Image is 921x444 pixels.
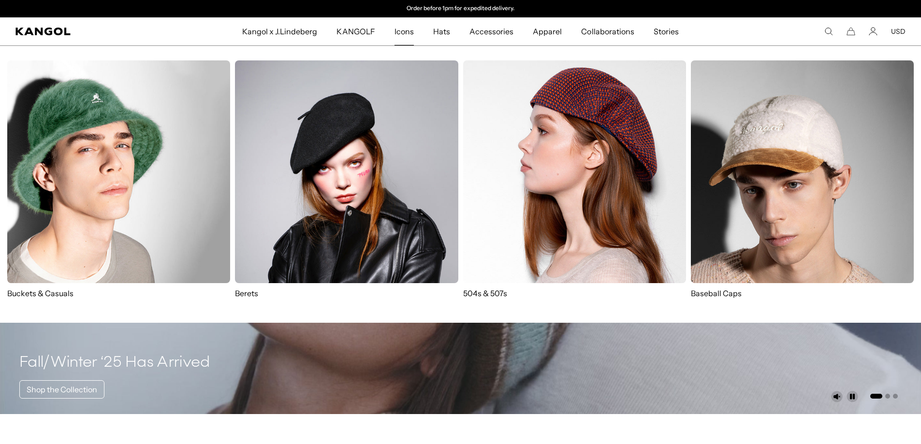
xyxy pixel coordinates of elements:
a: Kangol [15,28,160,35]
slideshow-component: Announcement bar [361,5,560,13]
span: Collaborations [581,17,634,45]
a: 504s & 507s [463,60,686,299]
h4: Fall/Winter ‘25 Has Arrived [19,353,210,372]
span: Accessories [469,17,513,45]
div: 2 of 2 [361,5,560,13]
summary: Search here [824,27,833,36]
button: Go to slide 1 [870,394,882,399]
span: Hats [433,17,450,45]
p: Order before 1pm for expedited delivery. [407,5,514,13]
span: Stories [654,17,679,45]
span: KANGOLF [336,17,375,45]
p: Buckets & Casuals [7,288,230,299]
a: Buckets & Casuals [7,60,230,299]
a: Kangol x J.Lindeberg [233,17,327,45]
a: Icons [385,17,424,45]
a: Baseball Caps [691,60,914,308]
button: Unmute [831,391,843,402]
a: Berets [235,60,458,299]
span: Apparel [533,17,562,45]
button: Cart [847,27,855,36]
ul: Select a slide to show [869,392,898,400]
a: Shop the Collection [19,380,104,399]
a: Stories [644,17,688,45]
p: Baseball Caps [691,288,914,299]
a: Apparel [523,17,571,45]
button: Pause [847,391,858,402]
button: USD [891,27,906,36]
div: Announcement [361,5,560,13]
a: Hats [424,17,460,45]
span: Kangol x J.Lindeberg [242,17,318,45]
p: Berets [235,288,458,299]
p: 504s & 507s [463,288,686,299]
span: Icons [395,17,414,45]
button: Go to slide 2 [885,394,890,399]
a: Collaborations [571,17,643,45]
a: KANGOLF [327,17,384,45]
a: Account [869,27,877,36]
button: Go to slide 3 [893,394,898,399]
a: Accessories [460,17,523,45]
